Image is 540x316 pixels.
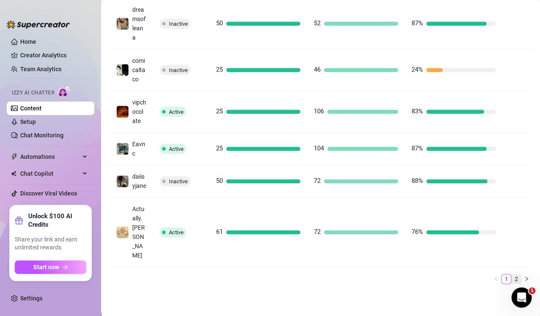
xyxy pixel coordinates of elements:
[169,146,184,152] span: Active
[117,106,128,118] img: vipchocolate
[511,274,521,284] li: 2
[314,66,321,73] span: 46
[216,66,223,73] span: 25
[15,260,86,274] button: Start nowarrow-right
[412,177,423,185] span: 88%
[491,274,501,284] button: left
[20,132,64,139] a: Chat Monitoring
[494,276,499,281] span: left
[511,287,532,308] iframe: Intercom live chat
[132,99,146,124] span: vipchocolate
[512,274,521,284] a: 2
[132,206,145,259] span: Actually.[PERSON_NAME]
[314,228,321,236] span: 72
[20,105,42,112] a: Content
[169,67,188,73] span: Inactive
[169,21,188,27] span: Inactive
[412,145,423,152] span: 87%
[501,274,511,284] li: 1
[412,66,423,73] span: 24%
[216,19,223,27] span: 50
[524,276,529,281] span: right
[314,107,324,115] span: 106
[7,20,70,29] img: logo-BBDzfeDw.svg
[12,89,54,97] span: Izzy AI Chatter
[412,228,423,236] span: 76%
[11,153,18,160] span: thunderbolt
[20,38,36,45] a: Home
[11,171,16,177] img: Chat Copilot
[58,86,71,98] img: AI Chatter
[412,107,423,115] span: 83%
[20,48,88,62] a: Creator Analytics
[15,216,23,225] span: gift
[132,6,146,41] span: dreamsofleana
[216,228,223,236] span: 61
[62,264,68,270] span: arrow-right
[28,212,86,229] strong: Unlock $100 AI Credits
[117,175,128,187] img: daiisyjane
[314,19,321,27] span: 52
[20,118,36,125] a: Setup
[521,274,532,284] button: right
[314,177,321,185] span: 72
[169,109,184,115] span: Active
[20,66,61,72] a: Team Analytics
[169,229,184,236] span: Active
[20,167,80,180] span: Chat Copilot
[20,150,80,163] span: Automations
[412,19,423,27] span: 87%
[502,274,511,284] a: 1
[20,190,77,197] a: Discover Viral Videos
[15,236,86,252] span: Share your link and earn unlimited rewards
[117,226,128,238] img: Actually.Maria
[314,145,324,152] span: 104
[132,141,145,157] span: Eavnc
[20,295,43,302] a: Settings
[529,287,535,294] span: 1
[132,57,145,83] span: comicaltaco
[491,274,501,284] li: Previous Page
[33,264,59,270] span: Start now
[117,18,128,29] img: dreamsofleana
[521,274,532,284] li: Next Page
[117,64,128,76] img: comicaltaco
[132,173,146,189] span: daiisyjane
[216,145,223,152] span: 25
[216,177,223,185] span: 50
[216,107,223,115] span: 25
[117,143,128,155] img: Eavnc
[169,178,188,185] span: Inactive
